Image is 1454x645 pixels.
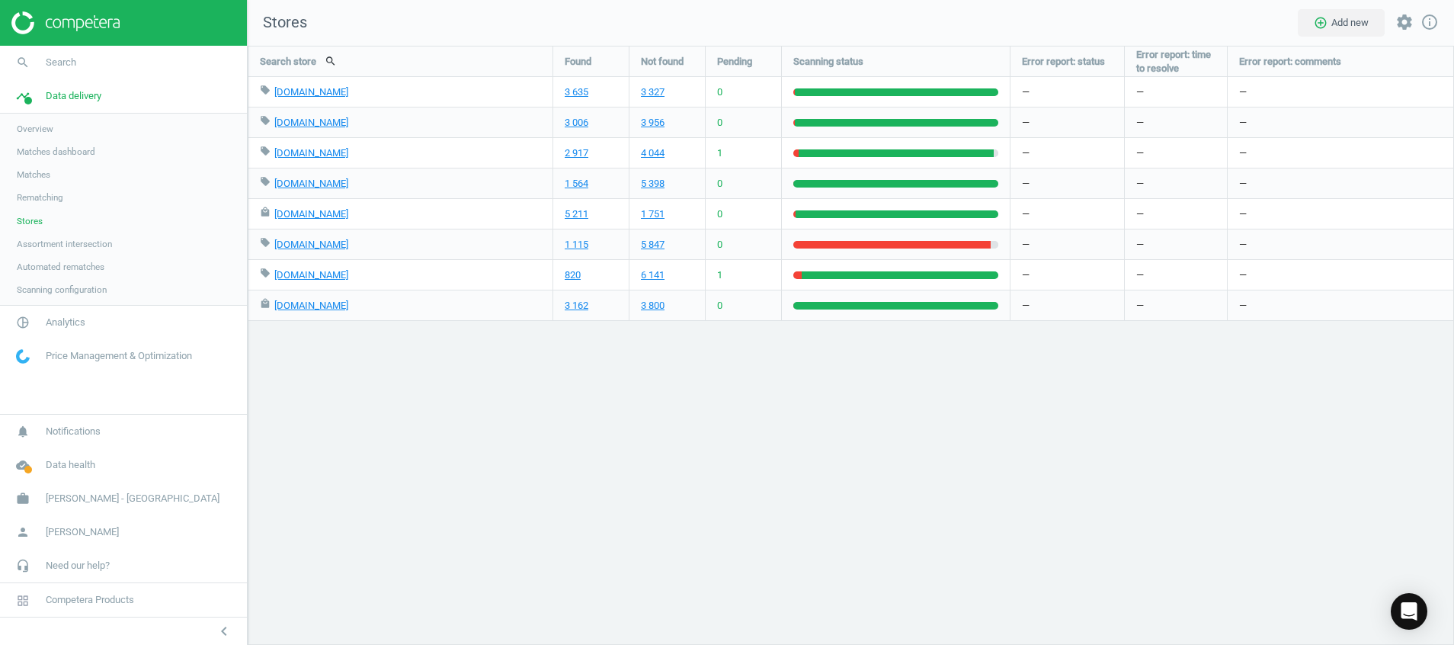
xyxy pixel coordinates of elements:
[717,116,722,130] span: 0
[641,268,665,282] a: 6 141
[1388,6,1420,39] button: settings
[565,146,588,160] a: 2 917
[17,168,50,181] span: Matches
[793,55,863,69] span: Scanning status
[565,299,588,313] a: 3 162
[641,116,665,130] a: 3 956
[46,425,101,438] span: Notifications
[46,56,76,69] span: Search
[8,82,37,111] i: timeline
[641,85,665,99] a: 3 327
[8,551,37,580] i: headset_mic
[17,284,107,296] span: Scanning configuration
[1228,138,1454,168] div: —
[1395,13,1414,31] i: settings
[8,484,37,513] i: work
[717,55,752,69] span: Pending
[316,48,345,74] button: search
[46,316,85,329] span: Analytics
[1010,260,1124,290] div: —
[717,299,722,313] span: 0
[641,299,665,313] a: 3 800
[1136,146,1144,160] span: —
[46,492,219,505] span: [PERSON_NAME] - [GEOGRAPHIC_DATA]
[17,123,53,135] span: Overview
[565,207,588,221] a: 5 211
[1228,199,1454,229] div: —
[274,86,348,98] a: [DOMAIN_NAME]
[1136,207,1144,221] span: —
[16,349,30,364] img: wGWNvw8QSZomAAAAABJRU5ErkJggg==
[1228,168,1454,198] div: —
[1228,77,1454,107] div: —
[1010,229,1124,259] div: —
[1136,299,1144,313] span: —
[260,85,271,95] i: local_offer
[1010,168,1124,198] div: —
[260,176,271,187] i: local_offer
[1136,177,1144,191] span: —
[717,146,722,160] span: 1
[274,269,348,281] a: [DOMAIN_NAME]
[641,207,665,221] a: 1 751
[1010,138,1124,168] div: —
[11,11,120,34] img: ajHJNr6hYgQAAAAASUVORK5CYII=
[641,238,665,252] a: 5 847
[8,518,37,547] i: person
[46,89,101,103] span: Data delivery
[717,238,722,252] span: 0
[17,261,104,273] span: Automated rematches
[1228,290,1454,320] div: —
[8,417,37,446] i: notifications
[260,268,271,278] i: local_offer
[1391,593,1427,630] div: Open Intercom Messenger
[565,55,591,69] span: Found
[274,300,348,311] a: [DOMAIN_NAME]
[1314,16,1327,30] i: add_circle_outline
[215,622,233,640] i: chevron_left
[565,268,581,282] a: 820
[1010,107,1124,137] div: —
[46,525,119,539] span: [PERSON_NAME]
[274,239,348,250] a: [DOMAIN_NAME]
[565,116,588,130] a: 3 006
[248,12,307,34] span: Stores
[641,177,665,191] a: 5 398
[274,208,348,220] a: [DOMAIN_NAME]
[1228,107,1454,137] div: —
[565,85,588,99] a: 3 635
[274,147,348,159] a: [DOMAIN_NAME]
[260,207,271,217] i: local_mall
[17,215,43,227] span: Stores
[717,177,722,191] span: 0
[274,178,348,189] a: [DOMAIN_NAME]
[1298,9,1385,37] button: add_circle_outlineAdd new
[717,207,722,221] span: 0
[46,458,95,472] span: Data health
[17,191,63,204] span: Rematching
[641,146,665,160] a: 4 044
[260,146,271,156] i: local_offer
[8,308,37,337] i: pie_chart_outlined
[260,298,271,309] i: local_mall
[17,238,112,250] span: Assortment intersection
[46,593,134,607] span: Competera Products
[205,621,243,641] button: chevron_left
[1136,116,1144,130] span: —
[1228,229,1454,259] div: —
[1136,48,1215,75] span: Error report: time to resolve
[1010,290,1124,320] div: —
[565,238,588,252] a: 1 115
[46,559,110,573] span: Need our help?
[1239,55,1341,69] span: Error report: comments
[46,349,192,363] span: Price Management & Optimization
[17,146,95,158] span: Matches dashboard
[1022,55,1105,69] span: Error report: status
[248,47,552,76] div: Search store
[1136,85,1144,99] span: —
[641,55,684,69] span: Not found
[260,237,271,248] i: local_offer
[274,117,348,128] a: [DOMAIN_NAME]
[1010,199,1124,229] div: —
[260,115,271,126] i: local_offer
